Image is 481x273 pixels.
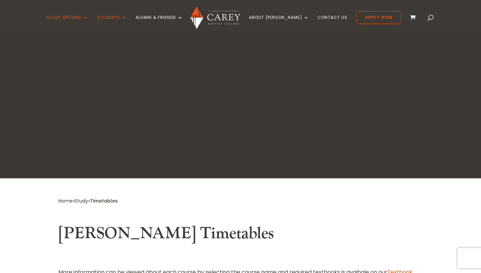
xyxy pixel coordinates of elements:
a: Home [58,198,73,204]
a: Study Options [47,15,88,31]
a: Alumni & Friends [136,15,183,31]
a: Contact Us [318,15,347,31]
img: Carey Baptist College [190,6,240,29]
a: About [PERSON_NAME] [249,15,309,31]
a: Apply Now [356,11,401,24]
span: » » [58,198,118,204]
span: Timetables [90,198,118,204]
h2: [PERSON_NAME] Timetables [58,224,423,247]
a: Students [97,15,127,31]
a: Study [75,198,88,204]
